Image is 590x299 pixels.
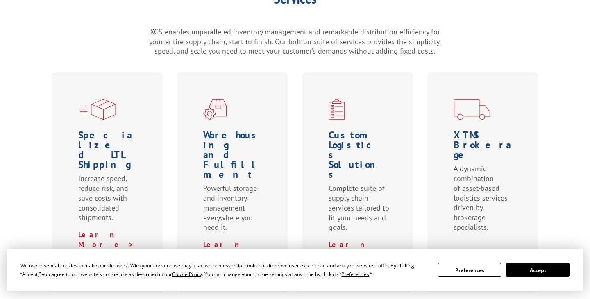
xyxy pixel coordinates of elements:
img: xgs-icon-custom-logistics-solutions-red [329,99,345,120]
img: xgs-icon-transportation-forms-red [454,99,490,120]
span: Cookie Policy [172,271,202,278]
div: We use essential cookies to make our site work. With your consent, we may also use non-essential ... [20,261,428,279]
h1: Specialized LTL Shipping [78,130,140,174]
a: Learn More > [78,230,134,249]
p: Increase speed, reduce risk, and save costs with consolidated shipments. [78,174,140,230]
span: Preferences [341,271,369,278]
p: Complete suite of supply chain services tailored to fit your needs and goals. [329,183,390,240]
img: xgs-icon-warehouseing-cutting-fulfillment-red [203,99,227,120]
a: Learn More > [454,247,510,266]
h1: XTMS Brokerage [454,130,515,164]
h1: Custom Logistics Solutions [329,130,390,183]
a: Learn More > [329,240,385,259]
img: xgs-icon-specialized-ltl-red [78,99,116,120]
p: XGS enables unparalleled inventory management and remarkable distribution efficiency for your ent... [147,27,442,56]
p: A dynamic combination of asset-based logistics services driven by brokerage specialists. [454,164,515,240]
h1: Warehousing and Fulfillment [203,130,265,183]
button: Preferences [438,263,501,277]
p: Powerful storage and inventory management everywhere you need it. [203,183,265,240]
div: Cookie Consent Prompt [7,249,583,291]
button: Accept [506,263,569,277]
a: Learn More > [203,240,259,259]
